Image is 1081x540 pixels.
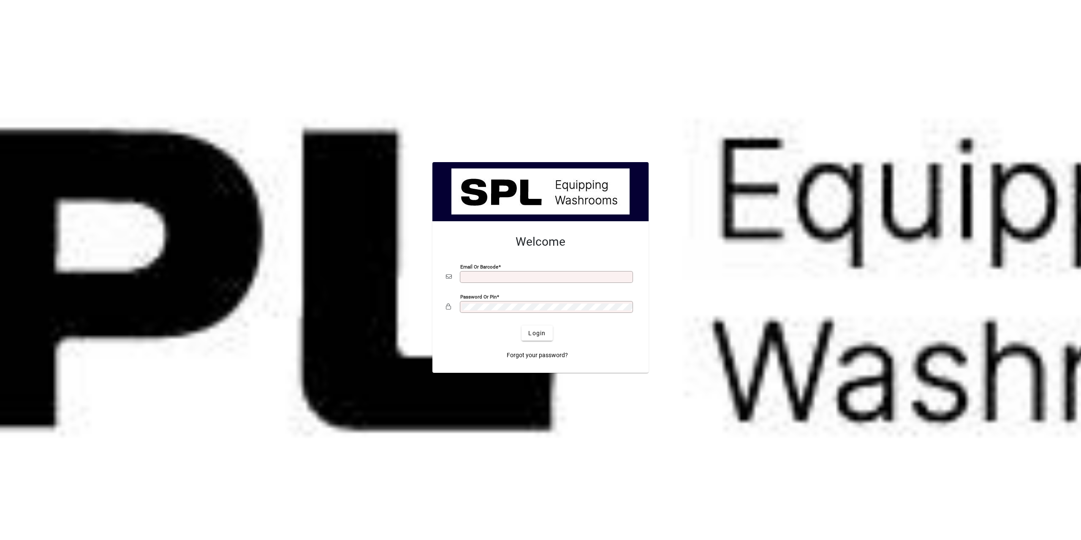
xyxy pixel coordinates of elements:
[446,235,635,249] h2: Welcome
[460,294,497,300] mat-label: Password or Pin
[460,264,498,270] mat-label: Email or Barcode
[528,329,546,338] span: Login
[507,351,568,360] span: Forgot your password?
[503,347,571,363] a: Forgot your password?
[521,326,552,341] button: Login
